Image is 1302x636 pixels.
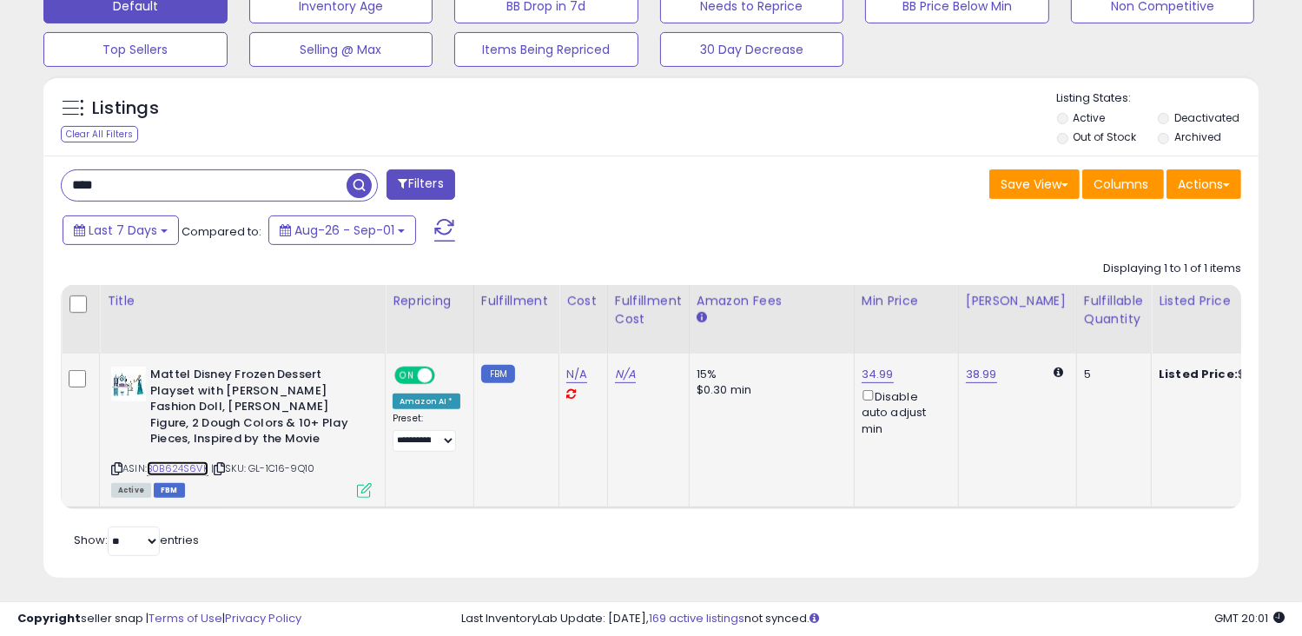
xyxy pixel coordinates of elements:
small: Amazon Fees. [697,310,707,326]
div: $0.30 min [697,382,841,398]
span: | SKU: GL-1C16-9Q10 [211,461,314,475]
span: 2025-09-9 20:01 GMT [1214,610,1285,626]
label: Out of Stock [1073,129,1136,144]
button: 30 Day Decrease [660,32,844,67]
a: N/A [566,366,587,383]
span: Aug-26 - Sep-01 [294,222,394,239]
a: B0B624S6VK [147,461,208,476]
button: Columns [1082,169,1164,199]
a: 34.99 [862,366,894,383]
span: ON [396,368,418,383]
div: Cost [566,292,600,310]
span: Show: entries [74,532,199,548]
div: Fulfillment Cost [615,292,682,328]
div: 5 [1084,367,1138,382]
a: 169 active listings [649,610,744,626]
label: Active [1073,110,1105,125]
button: Top Sellers [43,32,228,67]
span: OFF [433,368,460,383]
small: FBM [481,365,515,383]
strong: Copyright [17,610,81,626]
div: ASIN: [111,367,372,495]
b: Mattel Disney Frozen Dessert Playset with [PERSON_NAME] Fashion Doll, [PERSON_NAME] Figure, 2 Dou... [150,367,361,452]
span: FBM [154,483,185,498]
div: Clear All Filters [61,126,138,142]
p: Listing States: [1057,90,1259,107]
div: Title [107,292,378,310]
button: Aug-26 - Sep-01 [268,215,416,245]
div: Displaying 1 to 1 of 1 items [1103,261,1241,277]
a: Terms of Use [149,610,222,626]
a: N/A [615,366,636,383]
img: 41OsF3uzsfL._SL40_.jpg [111,367,146,401]
label: Archived [1174,129,1221,144]
div: Preset: [393,413,460,452]
div: seller snap | | [17,611,301,627]
div: [PERSON_NAME] [966,292,1069,310]
div: Fulfillable Quantity [1084,292,1144,328]
div: Min Price [862,292,951,310]
div: 15% [697,367,841,382]
span: Last 7 Days [89,222,157,239]
button: Save View [989,169,1080,199]
h5: Listings [92,96,159,121]
div: Amazon Fees [697,292,847,310]
span: Compared to: [182,223,261,240]
button: Items Being Repriced [454,32,638,67]
button: Selling @ Max [249,32,433,67]
div: Last InventoryLab Update: [DATE], not synced. [461,611,1285,627]
b: Listed Price: [1159,366,1238,382]
button: Filters [387,169,454,200]
div: Repricing [393,292,466,310]
button: Last 7 Days [63,215,179,245]
div: Disable auto adjust min [862,387,945,437]
a: Privacy Policy [225,610,301,626]
a: 38.99 [966,366,997,383]
label: Deactivated [1174,110,1239,125]
span: All listings currently available for purchase on Amazon [111,483,151,498]
span: Columns [1094,176,1148,193]
div: Amazon AI * [393,394,460,409]
div: Fulfillment [481,292,552,310]
button: Actions [1167,169,1241,199]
